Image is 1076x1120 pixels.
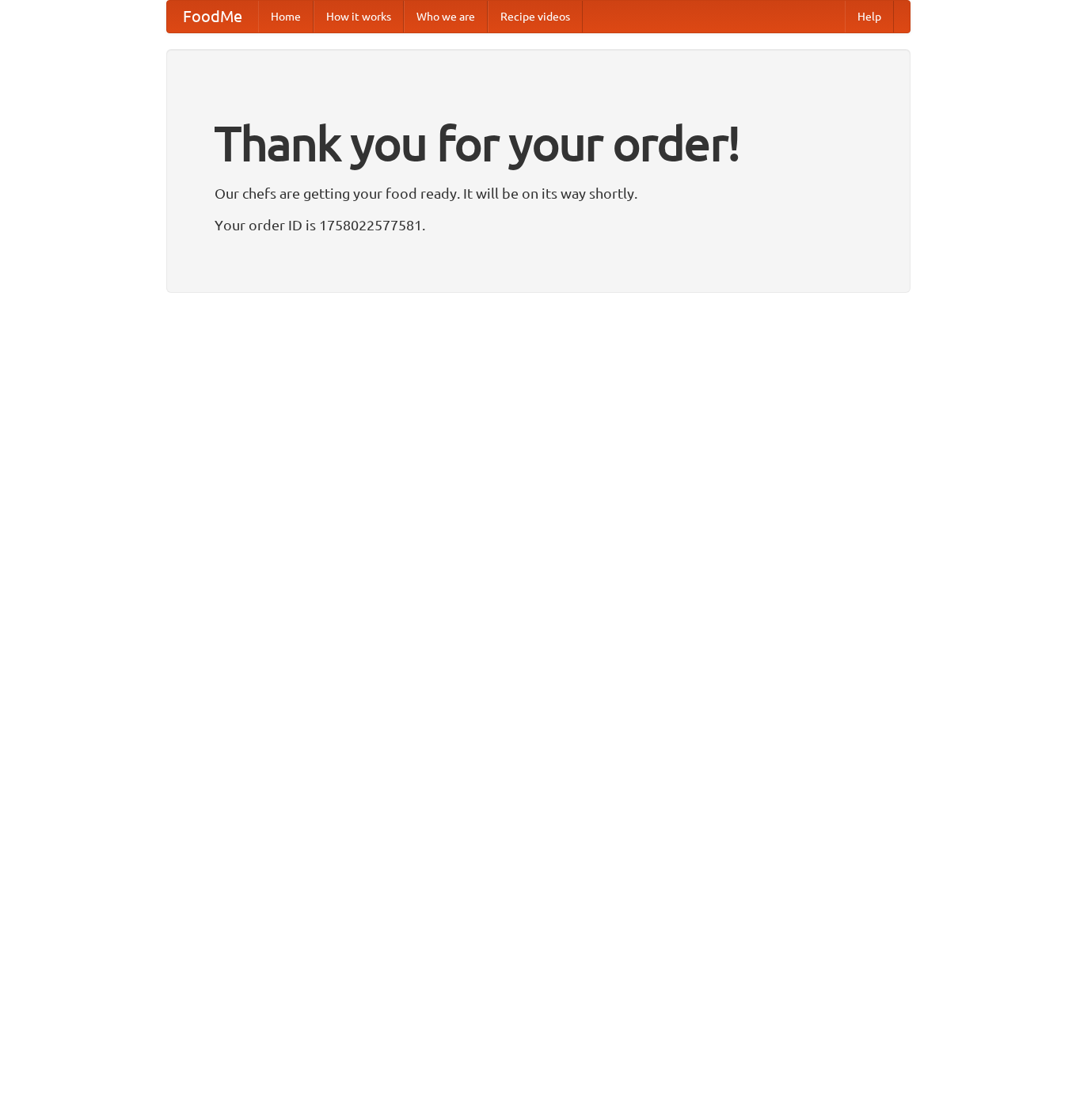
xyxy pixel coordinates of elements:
a: Recipe videos [488,1,583,32]
p: Your order ID is 1758022577581. [215,213,862,237]
a: FoodMe [167,1,258,32]
a: Home [258,1,314,32]
a: Help [845,1,894,32]
a: Who we are [404,1,488,32]
h1: Thank you for your order! [215,105,862,181]
a: How it works [314,1,404,32]
p: Our chefs are getting your food ready. It will be on its way shortly. [215,181,862,205]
